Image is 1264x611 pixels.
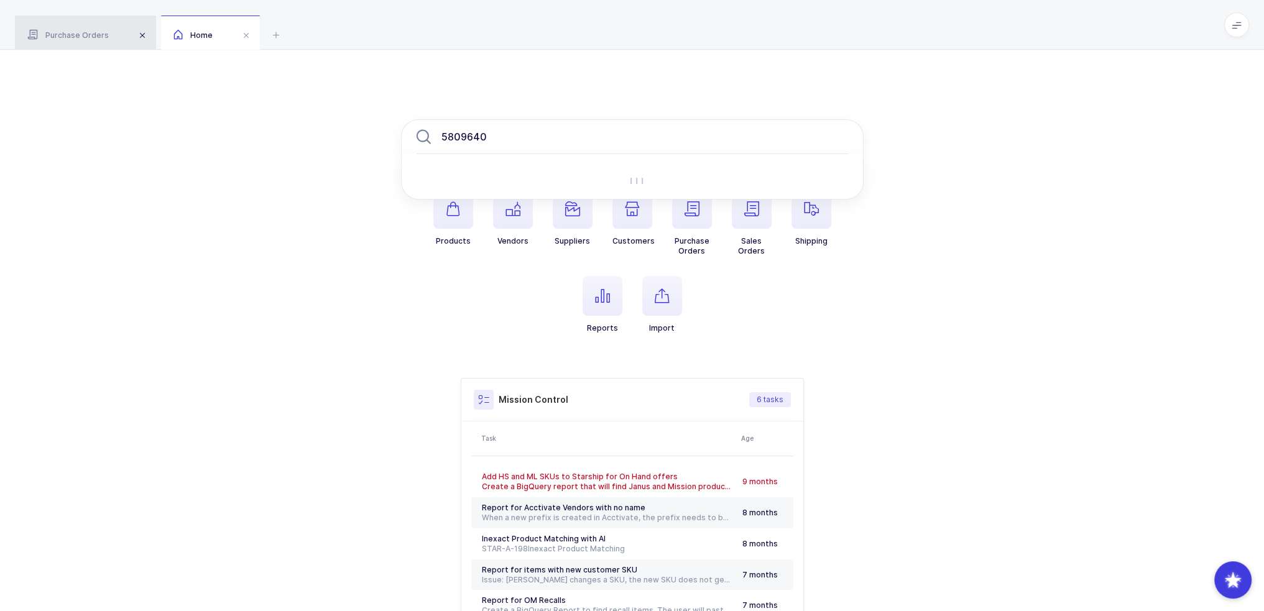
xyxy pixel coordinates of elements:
span: 9 months [742,477,778,486]
button: Shipping [791,189,831,246]
input: Search [401,119,864,154]
button: Vendors [493,189,533,246]
div: Create a BigQuery report that will find Janus and Mission products that do not have a HS or ML SK... [482,482,732,492]
button: PurchaseOrders [672,189,712,256]
span: 8 months [742,539,778,548]
div: Inexact Product Matching [482,544,732,554]
span: 7 months [742,600,778,610]
span: Report for items with new customer SKU [482,565,637,574]
button: Suppliers [553,189,593,246]
button: Reports [583,276,622,333]
div: When a new prefix is created in Acctivate, the prefix needs to be merged with an existing vendor ... [482,513,732,523]
h3: Mission Control [499,393,568,406]
button: SalesOrders [732,189,772,256]
button: Products [433,189,473,246]
a: STAR-A-198 [482,544,528,553]
div: Age [741,433,790,443]
button: Import [642,276,682,333]
span: Purchase Orders [27,30,109,40]
span: Home [173,30,213,40]
div: Issue: [PERSON_NAME] changes a SKU, the new SKU does not get matched to the Janus product as it's... [482,575,732,585]
span: Inexact Product Matching with AI [482,534,606,543]
button: Customers [612,189,655,246]
span: 6 tasks [757,395,783,405]
span: Report for OM Recalls [482,595,566,605]
span: 7 months [742,570,778,579]
span: 8 months [742,508,778,517]
span: Report for Acctivate Vendors with no name [482,503,645,512]
div: Task [481,433,734,443]
span: Add HS and ML SKUs to Starship for On Hand offers [482,472,678,481]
